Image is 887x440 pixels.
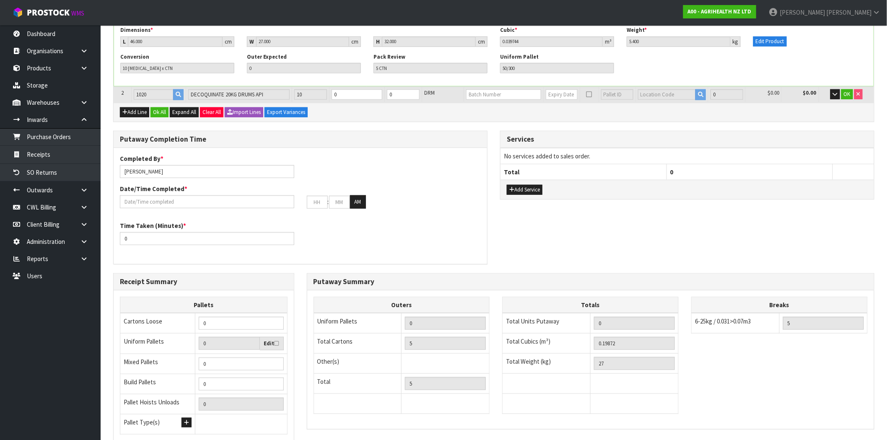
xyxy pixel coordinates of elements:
span: 0 [670,168,674,176]
small: WMS [71,9,84,17]
td: Total Weight (kg) [503,354,591,374]
td: Total [314,374,402,394]
th: Outers [314,297,490,313]
input: Batch Number [466,89,541,100]
input: MM [329,196,350,209]
h3: Receipt Summary [120,278,288,286]
input: Date/Time completed [120,195,294,208]
th: Pallets [120,297,288,313]
input: Putaway [711,89,743,100]
span: OK [844,91,851,98]
input: Uniform Pallets [199,337,259,350]
input: Held [387,89,420,100]
label: Dimensions [120,26,153,34]
div: m³ [603,36,614,47]
td: Uniform Pallets [120,334,195,354]
button: Clear All [200,107,223,117]
input: Manual [199,317,283,330]
label: Edit [264,339,279,348]
input: Outer Expected [247,63,361,73]
input: Expiry Date [546,89,578,100]
strong: H [376,38,380,45]
label: Weight [627,26,647,34]
td: Mixed Pallets [120,354,195,374]
input: Weight [627,36,731,47]
th: Breaks [692,297,868,313]
th: Total [501,164,667,180]
input: Expected [294,89,327,100]
input: Height [382,36,476,47]
input: Pallet Review [500,63,614,73]
input: OUTERS TOTAL = CTN [405,337,486,350]
label: Pack Review [373,53,405,61]
strong: A00 - AGRIHEALTH NZ LTD [688,8,752,15]
strong: W [249,38,254,45]
h3: Services [507,135,868,143]
th: Totals [503,297,679,313]
input: UNIFORM P + MIXED P + BUILD P [199,398,283,411]
input: TOTAL PACKS [405,377,486,390]
span: 6-25kg / 0.031>0.07m3 [695,317,751,325]
input: Width [256,36,349,47]
td: Total Cartons [314,334,402,354]
div: kg [731,36,741,47]
img: cube-alt.png [13,7,23,18]
button: OK [841,89,853,99]
input: UNIFORM P LINES [405,317,486,330]
input: Time Taken [120,232,294,245]
input: Pack Review [373,63,488,73]
td: No services added to sales order. [501,148,874,164]
span: [PERSON_NAME] [826,8,871,16]
strong: L [123,38,126,45]
td: Build Pallets [120,374,195,394]
label: Date/Time Completed [120,184,187,193]
input: Conversion [120,63,234,73]
strong: $0.00 [803,89,817,96]
td: Total Units Putaway [503,313,591,334]
input: Length [128,36,223,47]
button: AM [350,195,366,209]
input: Pallet ID [601,89,633,100]
a: A00 - AGRIHEALTH NZ LTD [683,5,756,18]
span: ProStock [27,7,70,18]
input: Product Code [134,89,173,100]
h3: Putaway Completion Time [120,135,481,143]
span: 2 [121,89,124,96]
td: Other(s) [314,354,402,374]
td: Pallet Hoists Unloads [120,394,195,414]
div: cm [476,36,488,47]
input: Product Name [188,89,290,100]
div: cm [223,36,234,47]
td: Cartons Loose [120,313,195,334]
button: Export Variances [265,107,308,117]
span: [PERSON_NAME] [780,8,825,16]
td: : [328,195,329,209]
label: Conversion [120,53,149,61]
input: Manual [199,378,283,391]
label: Uniform Pallet [500,53,539,61]
label: Cubic [500,26,517,34]
span: DRM [424,89,435,96]
td: Pallet Type(s) [120,414,195,434]
input: Cubic [500,36,603,47]
button: Add Line [120,107,149,117]
div: cm [349,36,361,47]
label: Time Taken (Minutes) [120,221,186,230]
input: HH [307,196,328,209]
td: Total Cubics (m³) [503,334,591,354]
td: Uniform Pallets [314,313,402,334]
input: Location Code [638,89,696,100]
span: Expand All [172,109,196,116]
h3: Putaway Summary [314,278,868,286]
button: Import Lines [225,107,263,117]
span: $0.00 [768,89,779,96]
button: Edit Product [753,36,787,47]
input: Manual [199,357,283,370]
input: Received [332,89,382,100]
button: Add Service [507,185,542,195]
button: Ok All [150,107,169,117]
button: Expand All [170,107,199,117]
label: Completed By [120,154,163,163]
label: Outer Expected [247,53,287,61]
